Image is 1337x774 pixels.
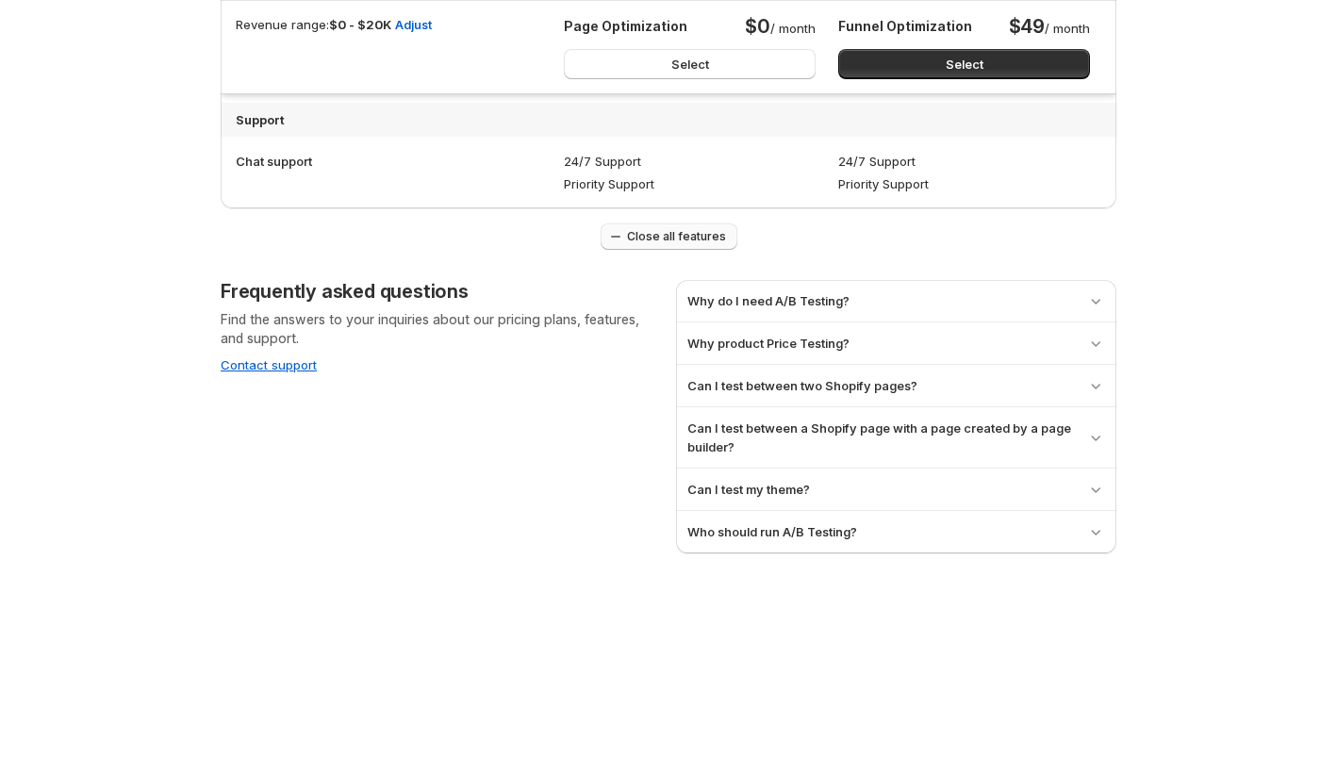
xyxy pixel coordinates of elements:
[838,49,1090,79] button: Select
[838,17,972,36] p: Funnel Optimization
[671,55,709,74] span: Select
[687,334,850,353] h3: Why product Price Testing?
[221,310,661,348] p: Find the answers to your inquiries about our pricing plans, features, and support.
[687,522,857,541] h3: Who should run A/B Testing?
[1009,15,1045,38] span: $49
[687,376,917,395] h3: Can I test between two Shopify pages?
[564,17,687,36] p: Page Optimization
[329,17,391,32] span: $0 - $20K
[687,419,1071,456] h3: Can I test between a Shopify page with a page created by a page builder?
[221,357,317,372] button: Contact support
[627,229,726,244] span: Close all features
[745,15,816,38] p: / month
[384,9,443,40] button: Adjust
[601,223,737,250] button: Close all features
[236,110,1101,129] h3: Support
[236,15,391,79] p: Revenue range:
[687,480,810,499] h3: Can I test my theme?
[1009,15,1090,38] p: / month
[838,152,929,171] p: 24/7 Support
[564,152,654,171] p: 24/7 Support
[395,15,432,34] span: Adjust
[745,15,770,38] span: $0
[564,174,654,193] p: Priority Support
[221,280,469,303] h2: Frequently asked questions
[946,55,983,74] span: Select
[687,291,850,310] h3: Why do I need A/B Testing?
[838,174,929,193] p: Priority Support
[236,152,312,171] p: Chat support
[564,49,816,79] button: Select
